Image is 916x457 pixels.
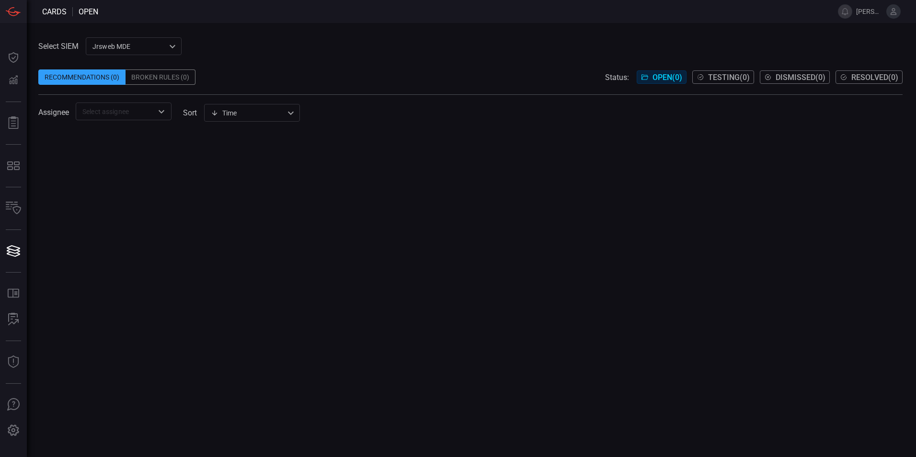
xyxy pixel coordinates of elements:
button: ALERT ANALYSIS [2,308,25,331]
div: Broken Rules (0) [126,69,195,85]
span: Open ( 0 ) [653,73,682,82]
p: jrsweb MDE [92,42,166,51]
label: Select SIEM [38,42,79,51]
span: Assignee [38,108,69,117]
button: Open(0) [637,70,687,84]
button: MITRE - Detection Posture [2,154,25,177]
button: Cards [2,240,25,263]
span: open [79,7,98,16]
button: Dashboard [2,46,25,69]
label: sort [183,108,197,117]
button: Preferences [2,419,25,442]
button: Dismissed(0) [760,70,830,84]
span: Dismissed ( 0 ) [776,73,825,82]
button: Inventory [2,197,25,220]
button: Ask Us A Question [2,393,25,416]
div: Time [211,108,285,118]
button: Resolved(0) [836,70,903,84]
button: Rule Catalog [2,282,25,305]
input: Select assignee [79,105,153,117]
span: Cards [42,7,67,16]
span: Status: [605,73,629,82]
div: Recommendations (0) [38,69,126,85]
button: Reports [2,112,25,135]
span: [PERSON_NAME].[PERSON_NAME] [856,8,882,15]
button: Threat Intelligence [2,351,25,374]
button: Testing(0) [692,70,754,84]
button: Detections [2,69,25,92]
span: Resolved ( 0 ) [851,73,898,82]
span: Testing ( 0 ) [708,73,750,82]
button: Open [155,105,168,118]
